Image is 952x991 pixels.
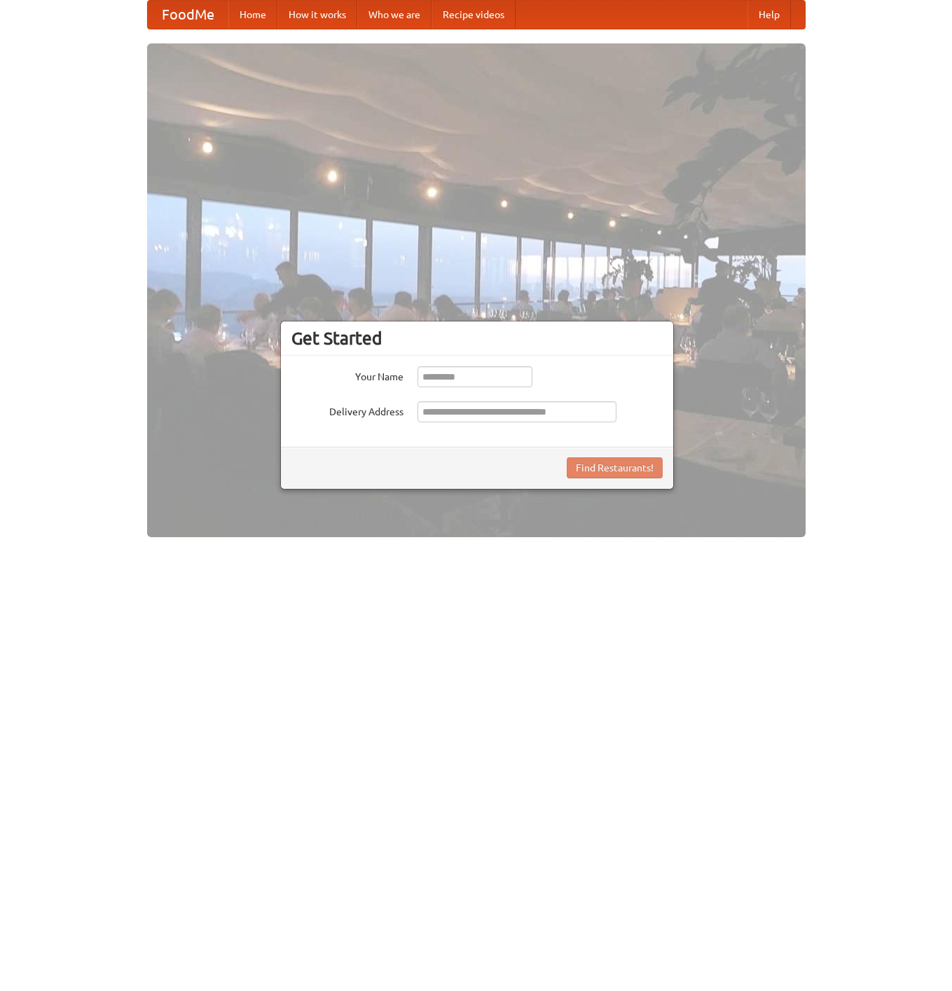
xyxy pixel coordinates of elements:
[357,1,432,29] a: Who we are
[228,1,277,29] a: Home
[432,1,516,29] a: Recipe videos
[747,1,791,29] a: Help
[148,1,228,29] a: FoodMe
[291,366,403,384] label: Your Name
[567,457,663,478] button: Find Restaurants!
[277,1,357,29] a: How it works
[291,401,403,419] label: Delivery Address
[291,328,663,349] h3: Get Started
